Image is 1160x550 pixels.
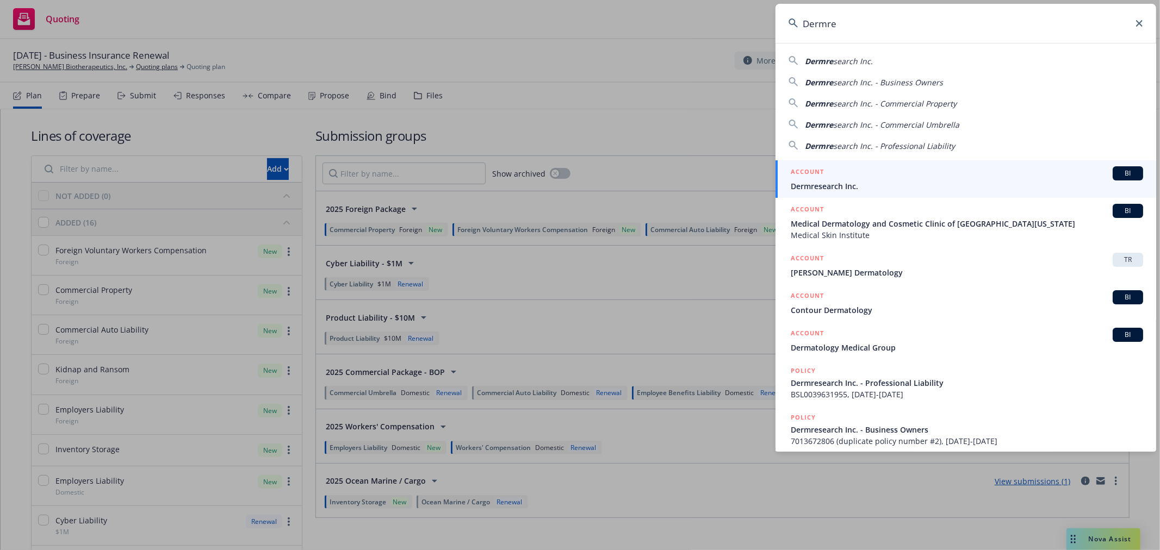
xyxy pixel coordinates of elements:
a: POLICYDermresearch Inc. - Professional LiabilityBSL0039631955, [DATE]-[DATE] [776,359,1156,406]
span: BI [1117,292,1139,302]
span: Dermre [805,56,833,66]
span: search Inc. - Business Owners [833,77,943,87]
span: Medical Skin Institute [791,229,1143,241]
span: Dermre [805,120,833,130]
span: [PERSON_NAME] Dermatology [791,267,1143,278]
span: Dermresearch Inc. - Professional Liability [791,377,1143,389]
h5: ACCOUNT [791,328,824,341]
span: Medical Dermatology and Cosmetic Clinic of [GEOGRAPHIC_DATA][US_STATE] [791,218,1143,229]
h5: POLICY [791,412,816,423]
a: ACCOUNTBIMedical Dermatology and Cosmetic Clinic of [GEOGRAPHIC_DATA][US_STATE]Medical Skin Insti... [776,198,1156,247]
span: 7013672806 (duplicate policy number #2), [DATE]-[DATE] [791,435,1143,447]
span: search Inc. - Commercial Umbrella [833,120,959,130]
h5: POLICY [791,365,816,376]
span: search Inc. - Professional Liability [833,141,955,151]
span: search Inc. - Commercial Property [833,98,957,109]
a: ACCOUNTBIContour Dermatology [776,284,1156,322]
h5: ACCOUNT [791,204,824,217]
span: Dermre [805,77,833,87]
h5: ACCOUNT [791,166,824,179]
span: BI [1117,330,1139,340]
span: BI [1117,206,1139,216]
span: BI [1117,168,1139,178]
a: ACCOUNTBIDermresearch Inc. [776,160,1156,198]
span: BSL0039631955, [DATE]-[DATE] [791,389,1143,400]
span: Dermre [805,98,833,109]
a: ACCOUNTTR[PERSON_NAME] Dermatology [776,247,1156,284]
span: Dermresearch Inc. [791,180,1143,192]
span: Contour Dermatology [791,304,1143,316]
span: search Inc. [833,56,873,66]
span: TR [1117,255,1139,265]
span: Dermre [805,141,833,151]
span: Dermatology Medical Group [791,342,1143,353]
input: Search... [776,4,1156,43]
h5: ACCOUNT [791,290,824,303]
span: Dermresearch Inc. - Business Owners [791,424,1143,435]
h5: ACCOUNT [791,253,824,266]
a: POLICYDermresearch Inc. - Business Owners7013672806 (duplicate policy number #2), [DATE]-[DATE] [776,406,1156,453]
a: ACCOUNTBIDermatology Medical Group [776,322,1156,359]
